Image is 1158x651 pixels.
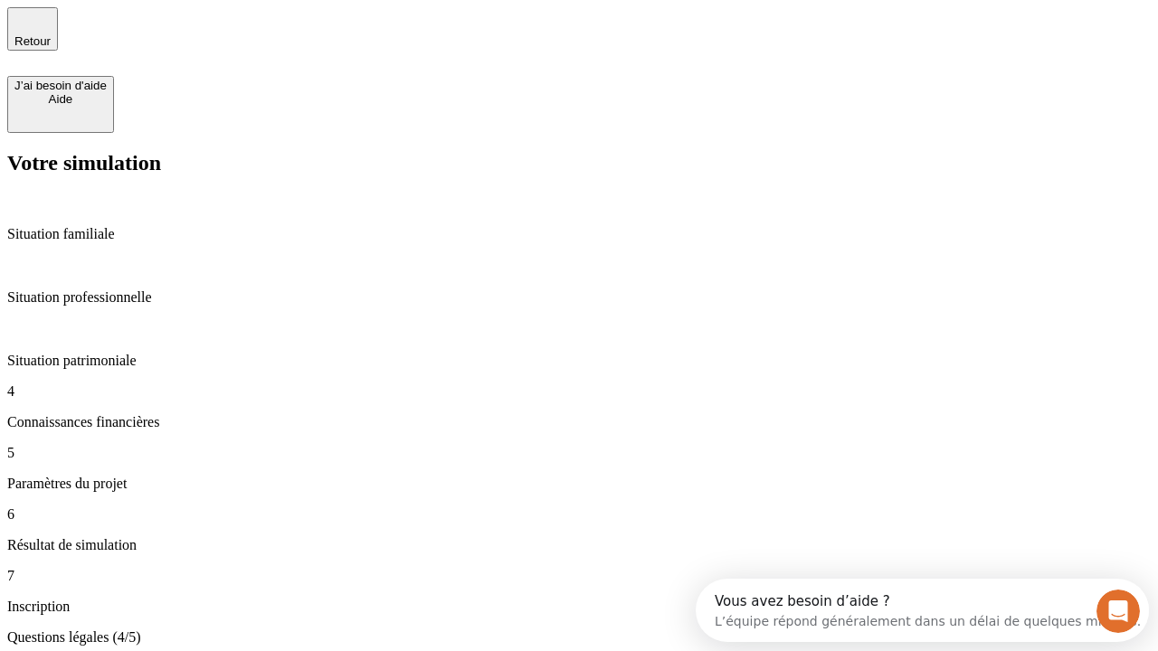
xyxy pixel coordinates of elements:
[7,568,1151,584] p: 7
[7,414,1151,430] p: Connaissances financières
[7,289,1151,306] p: Situation professionnelle
[14,79,107,92] div: J’ai besoin d'aide
[696,579,1149,642] iframe: Intercom live chat discovery launcher
[1096,590,1140,633] iframe: Intercom live chat
[7,445,1151,461] p: 5
[7,599,1151,615] p: Inscription
[7,383,1151,400] p: 4
[14,34,51,48] span: Retour
[7,151,1151,175] h2: Votre simulation
[7,476,1151,492] p: Paramètres du projet
[7,537,1151,553] p: Résultat de simulation
[7,506,1151,523] p: 6
[14,92,107,106] div: Aide
[7,76,114,133] button: J’ai besoin d'aideAide
[7,353,1151,369] p: Situation patrimoniale
[19,30,445,49] div: L’équipe répond généralement dans un délai de quelques minutes.
[19,15,445,30] div: Vous avez besoin d’aide ?
[7,7,498,57] div: Ouvrir le Messenger Intercom
[7,226,1151,242] p: Situation familiale
[7,629,1151,646] p: Questions légales (4/5)
[7,7,58,51] button: Retour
